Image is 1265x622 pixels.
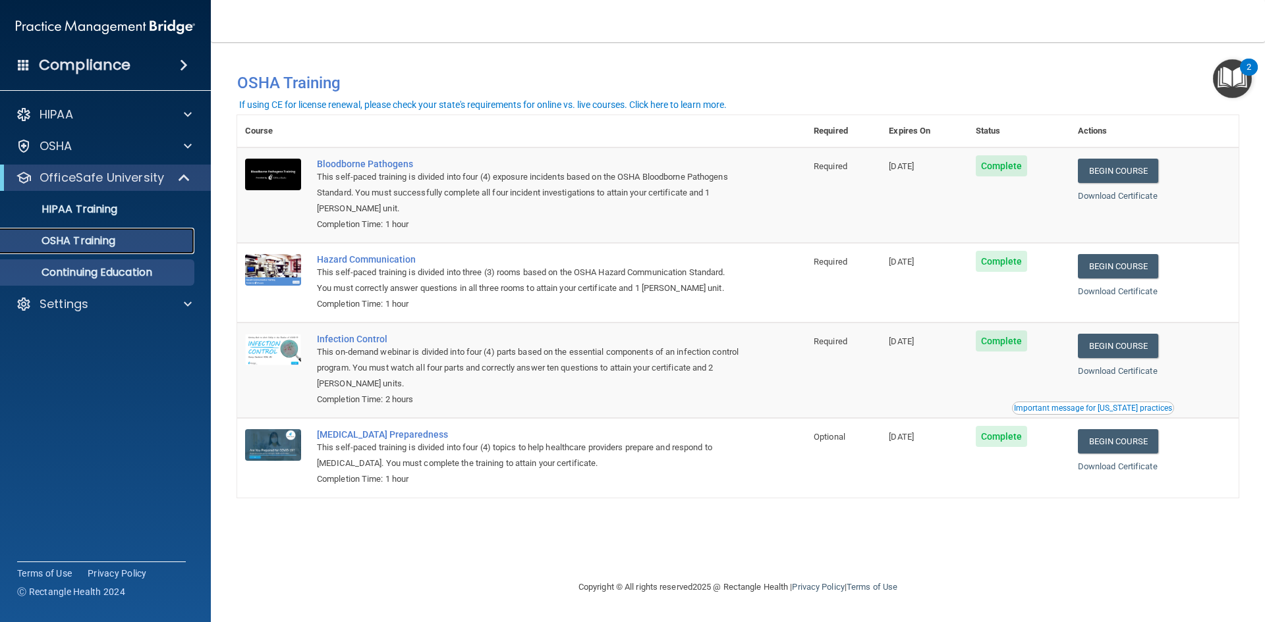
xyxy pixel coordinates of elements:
h4: OSHA Training [237,74,1239,92]
th: Course [237,115,309,147]
a: Begin Course [1078,334,1158,358]
span: [DATE] [889,257,914,267]
th: Expires On [881,115,967,147]
span: Complete [976,330,1028,351]
button: Open Resource Center, 2 new notifications [1213,59,1252,98]
a: OSHA [16,138,192,154]
a: Begin Course [1078,254,1158,278]
div: This self-paced training is divided into three (3) rooms based on the OSHA Hazard Communication S... [317,265,740,296]
a: Hazard Communication [317,254,740,265]
span: [DATE] [889,432,914,442]
div: Copyright © All rights reserved 2025 @ Rectangle Health | | [497,566,978,608]
div: Completion Time: 2 hours [317,392,740,407]
a: [MEDICAL_DATA] Preparedness [317,429,740,440]
span: Required [814,336,847,346]
button: If using CE for license renewal, please check your state's requirements for online vs. live cours... [237,98,729,111]
div: Completion Time: 1 hour [317,471,740,487]
a: Privacy Policy [792,582,844,592]
a: Begin Course [1078,429,1158,454]
div: 2 [1247,67,1251,84]
span: [DATE] [889,336,914,346]
a: Begin Course [1078,159,1158,183]
span: [DATE] [889,161,914,171]
div: If using CE for license renewal, please check your state's requirements for online vs. live cours... [239,100,727,109]
span: Complete [976,251,1028,272]
div: Important message for [US_STATE] practices [1014,404,1172,412]
span: Required [814,161,847,171]
th: Required [806,115,881,147]
span: Required [814,257,847,267]
button: Read this if you are a dental practitioner in the state of CA [1012,402,1174,415]
div: This self-paced training is divided into four (4) topics to help healthcare providers prepare and... [317,440,740,471]
a: Download Certificate [1078,286,1158,296]
th: Status [968,115,1070,147]
a: Download Certificate [1078,461,1158,471]
a: Download Certificate [1078,191,1158,201]
div: This on-demand webinar is divided into four (4) parts based on the essential components of an inf... [317,344,740,392]
a: Settings [16,296,192,312]
span: Optional [814,432,845,442]
a: Infection Control [317,334,740,344]
p: HIPAA [40,107,73,122]
a: Download Certificate [1078,366,1158,376]
p: Settings [40,296,88,312]
span: Complete [976,426,1028,447]
span: Ⓒ Rectangle Health 2024 [17,585,125,598]
p: OSHA Training [9,234,115,247]
a: Terms of Use [847,582,897,592]
a: Bloodborne Pathogens [317,159,740,169]
span: Complete [976,155,1028,176]
h4: Compliance [39,56,130,74]
a: Terms of Use [17,567,72,580]
a: Privacy Policy [88,567,147,580]
p: Continuing Education [9,266,188,279]
p: OSHA [40,138,72,154]
p: OfficeSafe University [40,170,164,186]
a: HIPAA [16,107,192,122]
p: HIPAA Training [9,203,117,216]
div: Completion Time: 1 hour [317,217,740,232]
a: OfficeSafe University [16,170,191,186]
img: PMB logo [16,14,195,40]
th: Actions [1070,115,1239,147]
div: Completion Time: 1 hour [317,296,740,312]
div: This self-paced training is divided into four (4) exposure incidents based on the OSHA Bloodborne... [317,169,740,217]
